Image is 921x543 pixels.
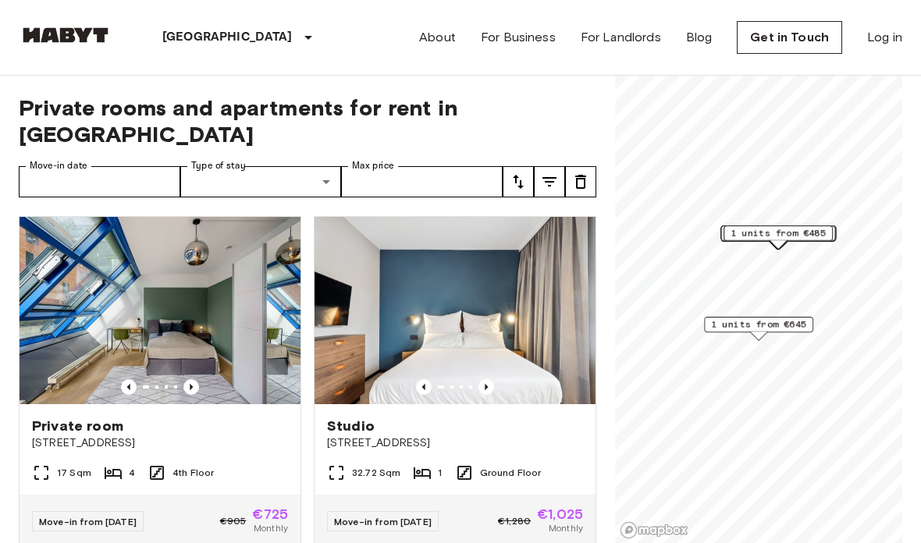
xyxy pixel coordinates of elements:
[722,225,837,250] div: Map marker
[724,225,833,250] div: Map marker
[327,417,375,435] span: Studio
[19,27,112,43] img: Habyt
[32,417,123,435] span: Private room
[620,521,688,539] a: Mapbox logo
[711,318,806,332] span: 1 units from €645
[19,94,596,147] span: Private rooms and apartments for rent in [GEOGRAPHIC_DATA]
[32,435,288,451] span: [STREET_ADDRESS]
[57,466,91,480] span: 17 Sqm
[867,28,902,47] a: Log in
[581,28,661,47] a: For Landlords
[121,379,137,395] button: Previous image
[334,516,432,527] span: Move-in from [DATE]
[30,159,87,172] label: Move-in date
[503,166,534,197] button: tune
[252,507,288,521] span: €725
[549,521,583,535] span: Monthly
[172,466,214,480] span: 4th Floor
[20,217,300,404] img: Marketing picture of unit DE-01-010-002-01HF
[183,379,199,395] button: Previous image
[352,159,394,172] label: Max price
[686,28,713,47] a: Blog
[534,166,565,197] button: tune
[498,514,531,528] span: €1,280
[438,466,442,480] span: 1
[481,28,556,47] a: For Business
[315,217,596,404] img: Marketing picture of unit DE-01-481-006-01
[220,514,247,528] span: €905
[478,379,494,395] button: Previous image
[721,225,836,250] div: Map marker
[565,166,596,197] button: tune
[704,317,813,341] div: Map marker
[19,166,180,197] input: Choose date
[537,507,583,521] span: €1,025
[129,466,135,480] span: 4
[327,435,583,451] span: [STREET_ADDRESS]
[254,521,288,535] span: Monthly
[191,159,246,172] label: Type of stay
[416,379,432,395] button: Previous image
[162,28,293,47] p: [GEOGRAPHIC_DATA]
[419,28,456,47] a: About
[737,21,842,54] a: Get in Touch
[731,226,826,240] span: 1 units from €485
[480,466,542,480] span: Ground Floor
[39,516,137,527] span: Move-in from [DATE]
[352,466,400,480] span: 32.72 Sqm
